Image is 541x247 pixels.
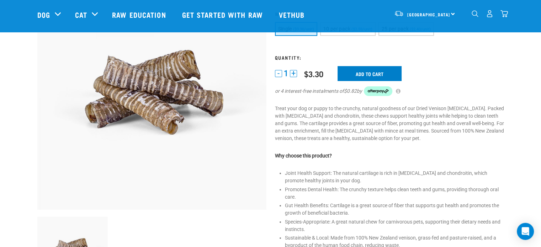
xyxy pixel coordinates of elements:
a: Cat [75,9,87,20]
img: home-icon-1@2x.png [472,10,478,17]
div: Open Intercom Messenger [517,223,534,240]
a: Raw Education [105,0,175,29]
a: Vethub [272,0,314,29]
div: or 4 interest-free instalments of by [275,86,504,96]
div: $3.30 [304,69,323,78]
a: Dog [37,9,50,20]
li: Species-Appropriate: A great natural chew for carnivorous pets, supporting their dietary needs an... [285,218,504,233]
img: user.png [486,10,493,17]
a: Get started with Raw [175,0,272,29]
img: van-moving.png [394,10,404,17]
span: 1 [284,70,288,77]
li: Promotes Dental Health: The crunchy texture helps clean teeth and gums, providing thorough oral c... [285,186,504,201]
input: Add to cart [338,66,402,81]
li: Joint Health Support: The natural cartilage is rich in [MEDICAL_DATA] and chondroitin, which prom... [285,170,504,184]
p: Treat your dog or puppy to the crunchy, natural goodness of our Dried Venison [MEDICAL_DATA]. Pac... [275,105,504,142]
h3: Quantity: [275,55,504,60]
img: home-icon@2x.png [500,10,508,17]
strong: Why choose this product? [275,153,332,159]
button: + [290,70,297,77]
button: - [275,70,282,77]
li: Gut Health Benefits: Cartilage is a great source of fiber that supports gut health and promotes t... [285,202,504,217]
span: [GEOGRAPHIC_DATA] [407,13,450,16]
img: Afterpay [364,86,392,96]
span: $0.82 [344,87,357,95]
